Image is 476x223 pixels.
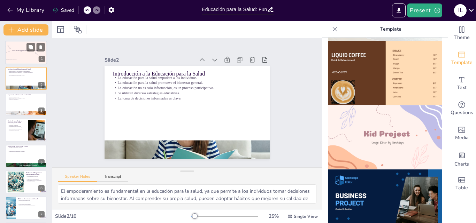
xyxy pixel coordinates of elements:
p: Adaptación a las características del público. [8,151,45,152]
div: Add images, graphics, shapes or video [448,121,476,146]
span: Theme [454,34,470,41]
p: La toma de decisiones informadas es clave. [8,74,45,75]
div: 1 [39,56,45,62]
span: Media [455,134,469,142]
p: Retroalimentación de los participantes. [26,180,45,181]
p: La educación no es solo información, es un proceso participativo. [117,70,263,106]
p: La educación para la salud promueve el bienestar general. [118,65,265,101]
p: Aplicación en la vida diaria. [8,130,26,131]
p: La educación para la salud empodera a los individuos. [119,60,266,96]
p: Importancia de la Educación para la Salud [8,94,45,96]
p: Importancia del conocimiento y experiencia. [18,205,45,206]
p: Uso de tecnologías digitales. [8,149,45,151]
span: Single View [294,214,318,219]
div: 5 [6,145,47,168]
div: Slide 2 / 10 [55,213,191,220]
span: Template [451,59,473,66]
img: thumb-8.png [328,41,442,105]
div: 3 [6,93,47,116]
p: Facilitadores en la educación. [18,200,45,201]
p: Cambios en el comportamiento. [26,178,45,180]
div: Get real-time input from your audience [448,96,476,121]
div: Layout [55,24,66,35]
p: Entorno de aprendizaje significativo. [8,128,26,130]
div: i l [454,4,467,17]
div: 25 % [265,213,282,220]
p: Fomento de la prevención. [8,99,45,100]
span: Text [457,84,467,91]
button: Delete Slide [37,43,45,51]
button: My Library [5,5,47,16]
p: Talleres como herramienta educativa. [8,147,45,148]
p: Rol de los Profesionales de la Salud [18,198,45,200]
button: Export to PowerPoint [392,3,406,17]
p: Empoderamiento de los individuos. [8,95,45,96]
div: 5 [38,159,45,166]
p: Modelos a seguir. [18,202,45,204]
p: Teorías de Aprendizaje en Educación para la Salud [8,120,26,124]
p: Mejora de la calidad de vida. [8,96,45,98]
div: 7 [38,211,45,217]
div: 4 [38,134,45,140]
button: Add slide [3,24,48,35]
div: 2 [38,82,45,88]
button: i l [454,3,467,17]
p: Colaboración interdisciplinaria. [18,204,45,205]
img: thumb-9.png [328,105,442,169]
p: Diseño de programas educativos efectivos. [8,127,26,129]
div: Add a table [448,171,476,196]
div: Saved [53,7,74,14]
p: Template [340,21,441,38]
div: Add text boxes [448,71,476,96]
p: Uso de indicadores de salud. [26,177,45,178]
button: Present [407,3,442,17]
button: Duplicate Slide [26,43,35,51]
div: 4 [6,119,47,142]
input: Insert title [202,5,267,15]
span: Table [455,184,468,192]
p: Evaluación continua. [26,181,45,182]
p: La educación no es solo información, es un proceso participativo. [8,72,45,73]
p: Importancia de la evaluación. [26,176,45,177]
div: 7 [6,196,47,219]
p: Introducción a la Educación para la Salud [8,68,45,70]
span: Position [74,25,82,34]
p: Estrategias de Promoción de la Salud [8,145,45,148]
div: Slide 2 [115,40,204,65]
span: Charts [454,160,469,168]
button: Transcript [97,174,128,182]
p: La educación para la salud promueve el bienestar general. [8,70,45,72]
span: Questions [451,109,473,117]
div: Add charts and graphs [448,146,476,171]
textarea: El empoderamiento es fundamental en la educación para la salud, ya que permite a los individuos t... [58,184,316,204]
div: Add ready made slides [448,46,476,71]
p: Evaluación de Programas de Educación para la Salud [26,172,45,176]
p: Colaboración intersectorial. [8,152,45,153]
div: 2 [6,67,47,90]
p: Introducción a la Educación para la Salud [120,55,267,94]
div: 1 [5,41,47,64]
p: Reducción de costos en el sistema de salud. [8,97,45,99]
button: Speaker Notes [58,174,97,182]
p: Aprendizaje experiencial. [8,125,26,126]
div: 3 [38,107,45,114]
p: Se utilizan diversas estrategias educativas. [8,73,45,74]
div: 6 [6,170,47,193]
span: Educación y promoción para la salud [12,50,38,52]
div: Change the overall theme [448,21,476,46]
p: Se utilizan diversas estrategias educativas. [116,75,262,111]
p: La educación para la salud empodera a los individuos. [8,69,45,71]
p: Brindar información precisa. [18,201,45,202]
p: La toma de decisiones informadas es clave. [115,80,261,116]
p: Comunidad más saludable y productiva. [8,100,45,102]
p: Constructivismo en la educación. [8,126,26,127]
p: Campañas de sensibilización. [8,148,45,150]
div: 6 [38,185,45,191]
